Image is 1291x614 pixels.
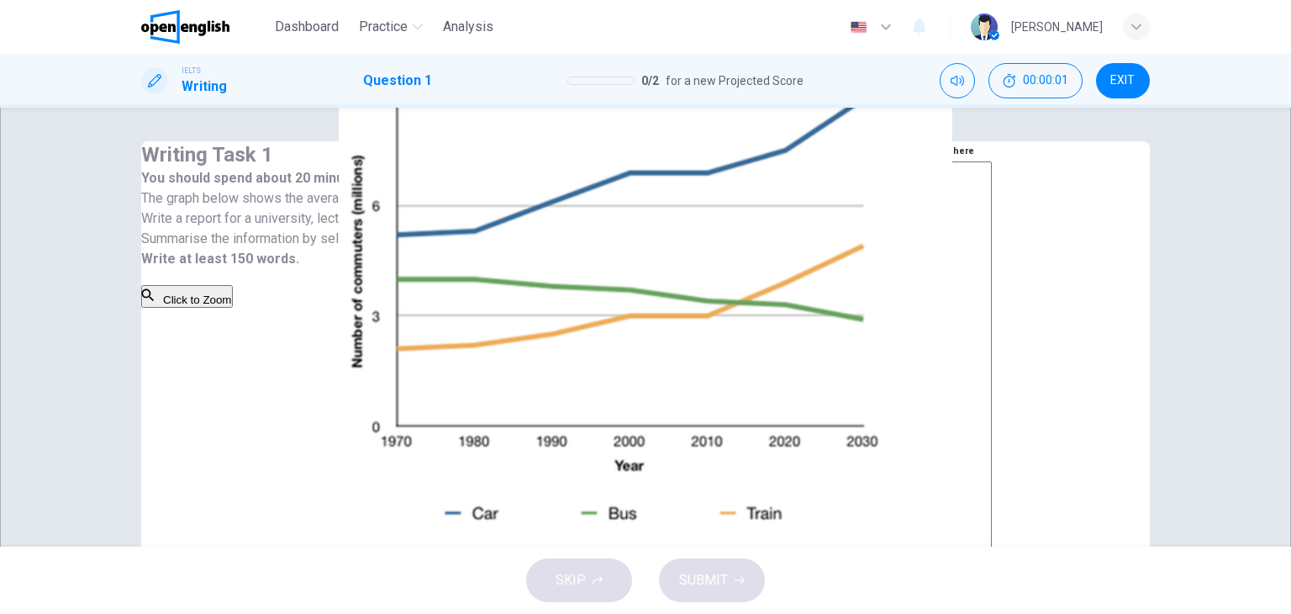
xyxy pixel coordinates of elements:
[940,63,975,98] div: Mute
[141,10,229,44] img: OpenEnglish logo
[1011,17,1103,37] div: [PERSON_NAME]
[443,17,493,37] span: Analysis
[268,12,345,42] button: Dashboard
[363,71,432,91] h1: Question 1
[1096,63,1150,98] button: EXIT
[848,21,869,34] img: en
[182,65,201,77] span: IELTS
[1110,74,1135,87] span: EXIT
[666,71,804,91] span: for a new Projected Score
[141,10,268,44] a: OpenEnglish logo
[971,13,998,40] img: Profile picture
[359,17,408,37] span: Practice
[275,17,339,37] span: Dashboard
[988,63,1083,98] button: 00:00:01
[352,12,429,42] button: Practice
[641,71,659,91] span: 0 / 2
[988,63,1083,98] div: Hide
[182,77,227,97] h1: Writing
[436,12,500,42] button: Analysis
[1023,74,1068,87] span: 00:00:01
